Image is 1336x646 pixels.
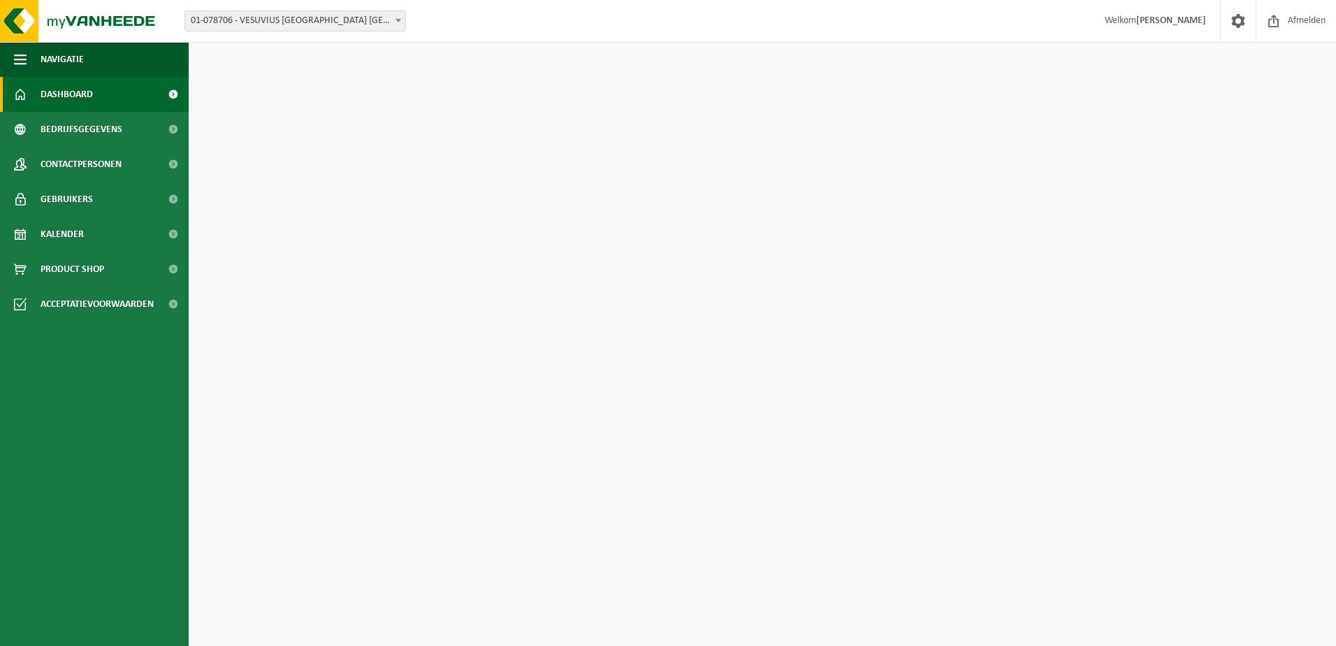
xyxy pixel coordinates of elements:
[184,10,406,31] span: 01-078706 - VESUVIUS BELGIUM NV - OOSTENDE
[1136,15,1206,26] strong: [PERSON_NAME]
[41,147,122,182] span: Contactpersonen
[41,182,93,217] span: Gebruikers
[41,112,122,147] span: Bedrijfsgegevens
[41,252,104,287] span: Product Shop
[185,11,405,31] span: 01-078706 - VESUVIUS BELGIUM NV - OOSTENDE
[41,217,84,252] span: Kalender
[41,287,154,322] span: Acceptatievoorwaarden
[41,77,93,112] span: Dashboard
[41,42,84,77] span: Navigatie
